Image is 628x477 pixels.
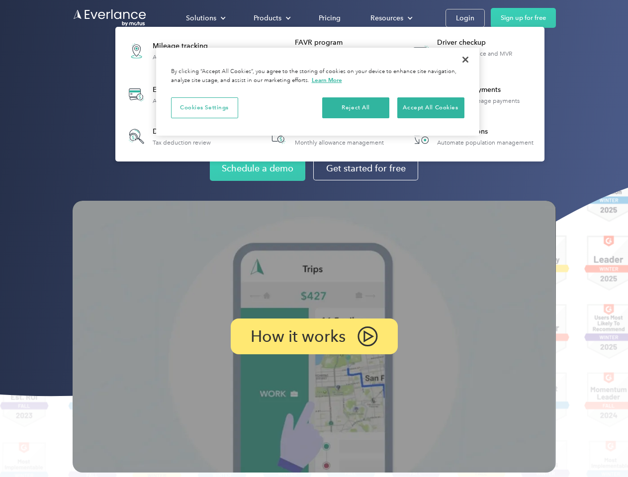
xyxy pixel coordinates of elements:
a: FAVR programFixed & Variable Rate reimbursement design & management [263,33,397,69]
button: Accept All Cookies [397,97,464,118]
div: Automatic mileage logs [153,54,217,61]
div: Driver checkup [437,38,539,48]
a: Mileage trackingAutomatic mileage logs [120,33,222,69]
a: More information about your privacy, opens in a new tab [312,77,342,83]
div: HR Integrations [437,127,534,137]
div: Login [456,12,474,24]
div: Resources [360,9,421,27]
div: FAVR program [295,38,397,48]
div: Pricing [319,12,341,24]
div: Products [244,9,299,27]
div: Resources [370,12,403,24]
div: Mileage tracking [153,41,217,51]
a: Schedule a demo [210,156,305,181]
button: Cookies Settings [171,97,238,118]
div: Deduction finder [153,127,211,137]
a: Deduction finderTax deduction review [120,120,216,153]
button: Reject All [322,97,389,118]
a: Expense trackingAutomatic transaction logs [120,77,229,113]
div: Automatic transaction logs [153,97,224,104]
a: Accountable planMonthly allowance management [263,120,389,153]
input: Submit [73,59,123,80]
div: Monthly allowance management [295,139,384,146]
div: Solutions [186,12,216,24]
div: Products [254,12,281,24]
p: How it works [251,330,346,342]
div: Automate population management [437,139,534,146]
button: Close [454,49,476,71]
div: Tax deduction review [153,139,211,146]
a: Sign up for free [491,8,556,28]
a: Pricing [309,9,351,27]
div: Cookie banner [156,48,479,136]
a: Login [446,9,485,27]
a: Driver checkupLicense, insurance and MVR verification [405,33,539,69]
nav: Products [115,27,544,161]
div: Expense tracking [153,85,224,95]
a: Get started for free [313,157,418,180]
a: Go to homepage [73,8,147,27]
div: Solutions [176,9,234,27]
div: License, insurance and MVR verification [437,50,539,64]
div: Privacy [156,48,479,136]
a: HR IntegrationsAutomate population management [405,120,538,153]
div: By clicking “Accept All Cookies”, you agree to the storing of cookies on your device to enhance s... [171,68,464,85]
